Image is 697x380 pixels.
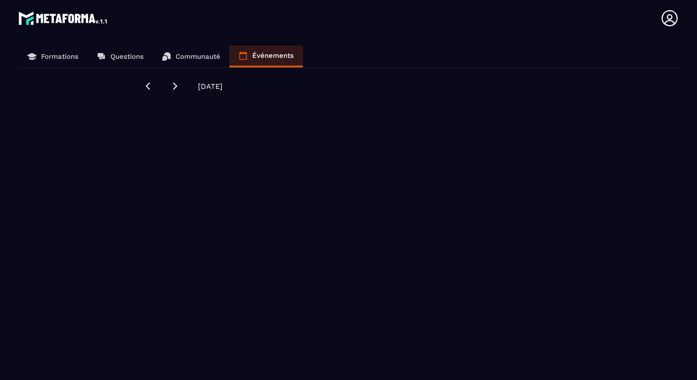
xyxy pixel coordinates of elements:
a: Événements [229,46,303,67]
img: logo [18,9,109,27]
p: Communauté [176,52,220,61]
span: [DATE] [198,82,223,91]
a: Formations [18,46,88,67]
p: Événements [252,51,294,60]
p: Formations [41,52,78,61]
a: Questions [88,46,153,67]
p: Questions [110,52,144,61]
a: Communauté [153,46,229,67]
